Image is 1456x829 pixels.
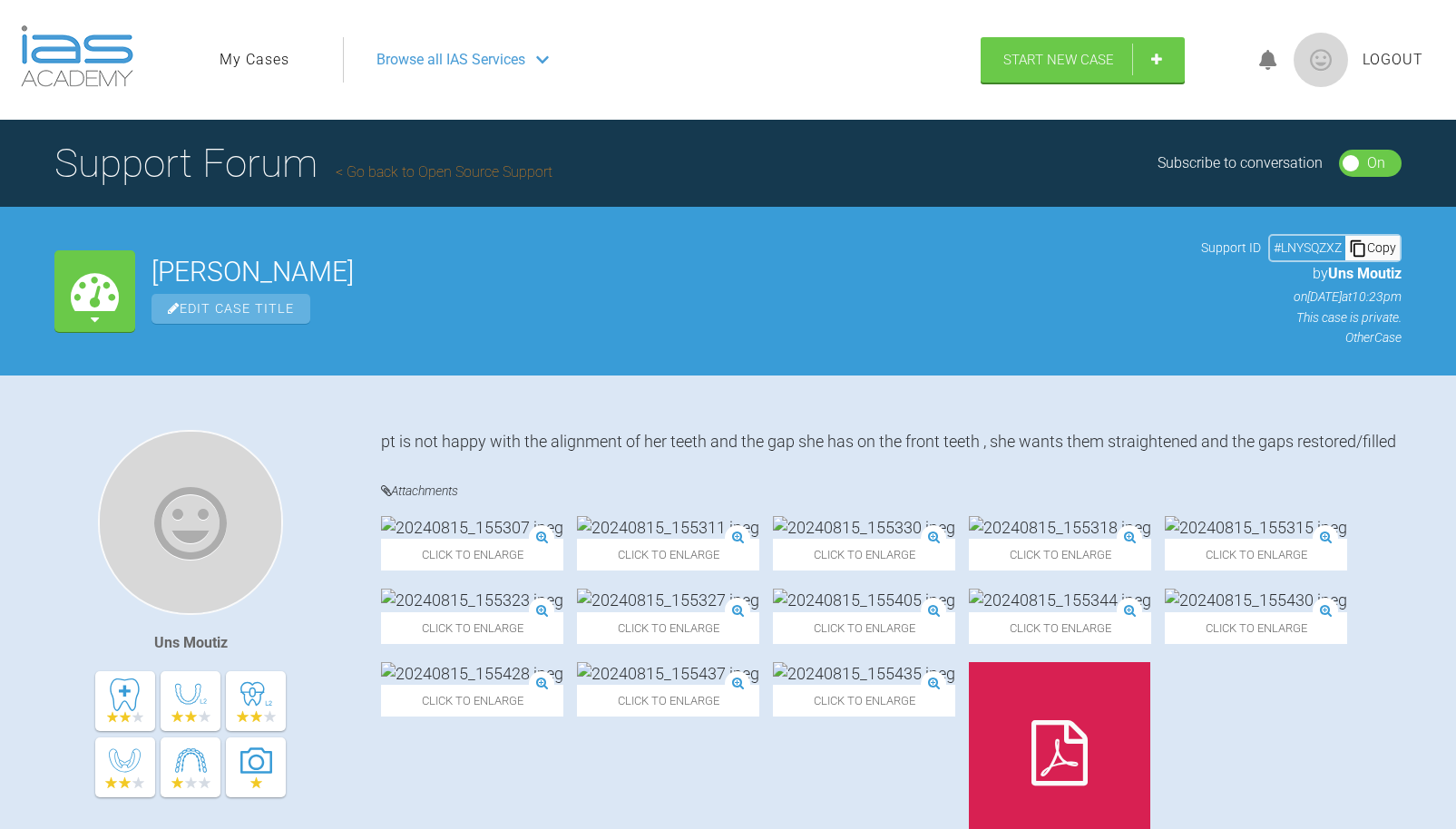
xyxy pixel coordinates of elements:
[1003,52,1114,68] span: Start New Case
[1367,151,1385,175] div: On
[981,37,1185,83] a: Start New Case
[381,662,563,685] img: 20240815_155428.jpeg
[577,685,759,717] span: Click to enlarge
[381,612,563,644] span: Click to enlarge
[1165,516,1347,539] img: 20240815_155315.jpeg
[154,631,228,655] div: Uns Moutiz
[381,516,563,539] img: 20240815_155307.jpeg
[1165,589,1347,611] img: 20240815_155430.jpeg
[1294,33,1348,87] img: profile.png
[1201,238,1261,258] span: Support ID
[1158,151,1323,175] div: Subscribe to conversation
[1345,236,1400,259] div: Copy
[1363,48,1423,72] a: Logout
[969,539,1151,571] span: Click to enlarge
[1201,262,1402,286] p: by
[151,294,310,324] span: Edit Case Title
[969,589,1151,611] img: 20240815_155344.jpeg
[381,685,563,717] span: Click to enlarge
[969,612,1151,644] span: Click to enlarge
[1270,238,1345,258] div: # LNYSQZXZ
[381,589,563,611] img: 20240815_155323.jpeg
[151,258,1185,286] h2: [PERSON_NAME]
[21,25,133,87] img: logo-light.3e3ef733.png
[1201,287,1402,307] p: on [DATE] at 10:23pm
[773,589,955,611] img: 20240815_155405.jpeg
[773,612,955,644] span: Click to enlarge
[54,132,552,195] h1: Support Forum
[1201,307,1402,327] p: This case is private.
[773,685,955,717] span: Click to enlarge
[1328,265,1402,282] span: Uns Moutiz
[773,662,955,685] img: 20240815_155435.jpeg
[773,539,955,571] span: Click to enlarge
[577,539,759,571] span: Click to enlarge
[577,589,759,611] img: 20240815_155327.jpeg
[969,516,1151,539] img: 20240815_155318.jpeg
[1201,327,1402,347] p: Other Case
[577,662,759,685] img: 20240815_155437.jpeg
[381,539,563,571] span: Click to enlarge
[381,480,1402,502] h4: Attachments
[577,516,759,539] img: 20240815_155311.jpeg
[577,612,759,644] span: Click to enlarge
[336,163,552,180] a: Go back to Open Source Support
[1165,612,1347,644] span: Click to enlarge
[376,48,525,72] span: Browse all IAS Services
[220,48,289,72] a: My Cases
[1165,539,1347,571] span: Click to enlarge
[98,430,283,615] img: Uns Moutiz
[773,516,955,539] img: 20240815_155330.jpeg
[381,430,1402,453] div: pt is not happy with the alignment of her teeth and the gap she has on the front teeth , she want...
